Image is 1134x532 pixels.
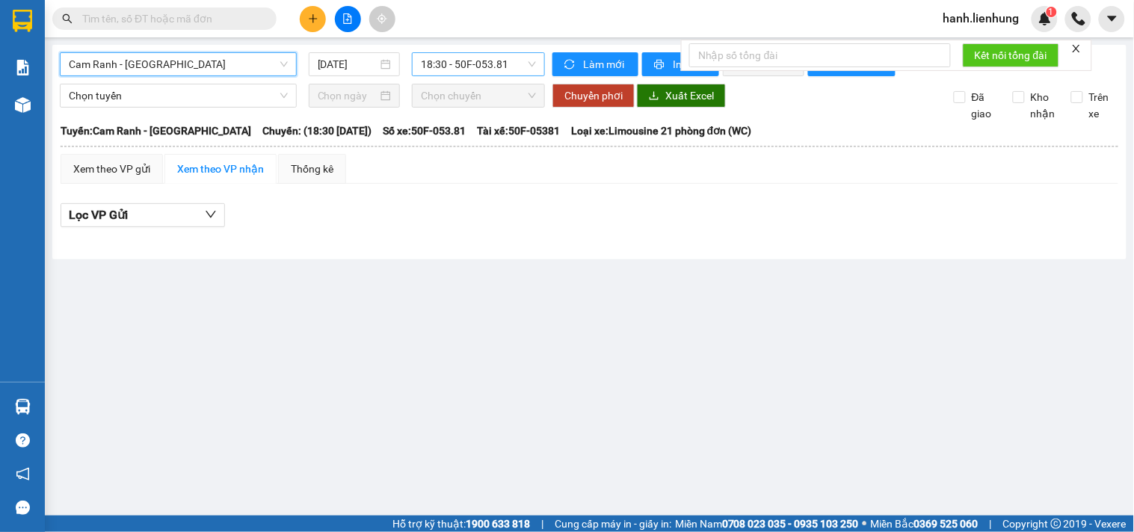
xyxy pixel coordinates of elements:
div: Xem theo VP gửi [73,161,150,177]
span: notification [16,467,30,481]
span: Chọn chuyến [421,84,536,107]
span: search [62,13,73,24]
sup: 1 [1047,7,1057,17]
span: Tài xế: 50F-05381 [477,123,560,139]
button: syncLàm mới [552,52,638,76]
span: | [541,516,543,532]
img: phone-icon [1072,12,1085,25]
span: Đã giao [966,89,1002,122]
strong: 1900 633 818 [466,518,530,530]
span: caret-down [1106,12,1119,25]
span: down [205,208,217,220]
button: Kết nối tổng đài [963,43,1059,67]
span: message [16,501,30,515]
div: Xem theo VP nhận [177,161,264,177]
img: warehouse-icon [15,399,31,415]
span: hanh.lienhung [931,9,1032,28]
span: question-circle [16,433,30,448]
span: printer [654,59,667,71]
img: warehouse-icon [15,97,31,113]
button: downloadXuất Excel [637,84,726,108]
span: Làm mới [583,56,626,72]
span: sync [564,59,577,71]
span: Cam Ranh - Đà Nẵng [69,53,288,75]
span: Số xe: 50F-053.81 [383,123,466,139]
span: aim [377,13,387,24]
span: Miền Bắc [871,516,979,532]
span: 18:30 - 50F-053.81 [421,53,536,75]
span: In phơi [673,56,707,72]
input: 12/10/2025 [318,56,378,72]
button: caret-down [1099,6,1125,32]
strong: 0369 525 060 [914,518,979,530]
span: ⚪️ [863,521,867,527]
img: solution-icon [15,60,31,75]
span: Chọn tuyến [69,84,288,107]
span: Cung cấp máy in - giấy in: [555,516,671,532]
button: file-add [335,6,361,32]
span: Hỗ trợ kỹ thuật: [392,516,530,532]
div: Thống kê [291,161,333,177]
img: logo-vxr [13,10,32,32]
span: Kết nối tổng đài [975,47,1047,64]
span: | [990,516,992,532]
button: printerIn phơi [642,52,719,76]
span: 1 [1049,7,1054,17]
input: Chọn ngày [318,87,378,104]
span: Lọc VP Gửi [69,205,128,224]
button: aim [369,6,395,32]
span: plus [308,13,318,24]
span: file-add [342,13,353,24]
span: close [1071,43,1082,54]
strong: 0708 023 035 - 0935 103 250 [722,518,859,530]
button: Chuyển phơi [552,84,635,108]
button: plus [300,6,326,32]
span: Miền Nam [675,516,859,532]
span: Kho nhận [1025,89,1061,122]
span: Trên xe [1083,89,1119,122]
span: Loại xe: Limousine 21 phòng đơn (WC) [571,123,752,139]
span: copyright [1051,519,1061,529]
input: Nhập số tổng đài [689,43,951,67]
b: Tuyến: Cam Ranh - [GEOGRAPHIC_DATA] [61,125,251,137]
input: Tìm tên, số ĐT hoặc mã đơn [82,10,259,27]
span: Chuyến: (18:30 [DATE]) [262,123,372,139]
img: icon-new-feature [1038,12,1052,25]
button: Lọc VP Gửi [61,203,225,227]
